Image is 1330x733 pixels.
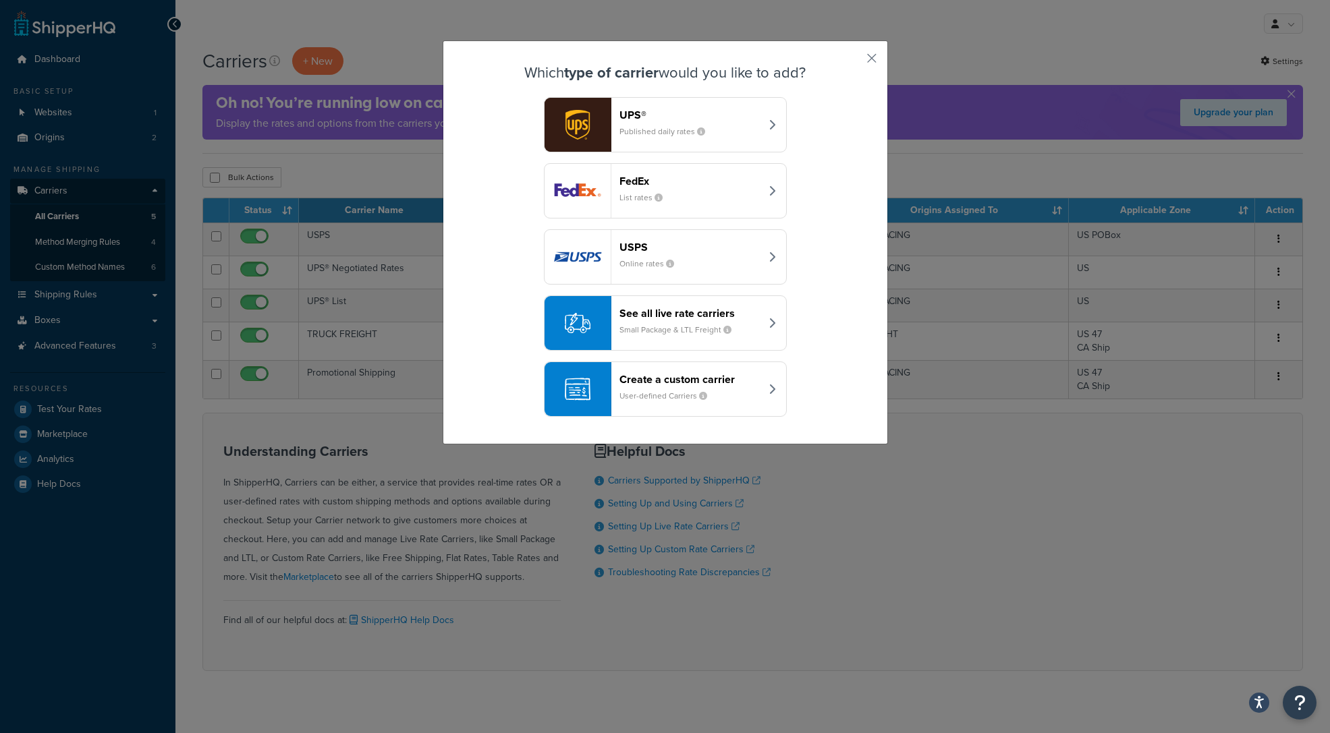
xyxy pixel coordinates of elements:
[564,61,659,84] strong: type of carrier
[565,376,590,402] img: icon-carrier-custom-c93b8a24.svg
[545,98,611,152] img: ups logo
[619,373,760,386] header: Create a custom carrier
[544,229,787,285] button: usps logoUSPSOnline rates
[544,295,787,351] button: See all live rate carriersSmall Package & LTL Freight
[544,163,787,218] button: fedEx logoFedExList rates
[1283,686,1317,720] button: Open Resource Center
[619,109,760,121] header: UPS®
[619,324,742,336] small: Small Package & LTL Freight
[544,97,787,152] button: ups logoUPS®Published daily rates
[619,390,718,402] small: User-defined Carriers
[565,310,590,336] img: icon-carrier-liverate-becf4550.svg
[545,230,611,284] img: usps logo
[619,258,685,270] small: Online rates
[619,241,760,254] header: USPS
[545,164,611,218] img: fedEx logo
[544,361,787,417] button: Create a custom carrierUser-defined Carriers
[477,65,854,81] h3: Which would you like to add?
[619,125,716,138] small: Published daily rates
[619,192,673,204] small: List rates
[619,307,760,320] header: See all live rate carriers
[619,175,760,187] header: FedEx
